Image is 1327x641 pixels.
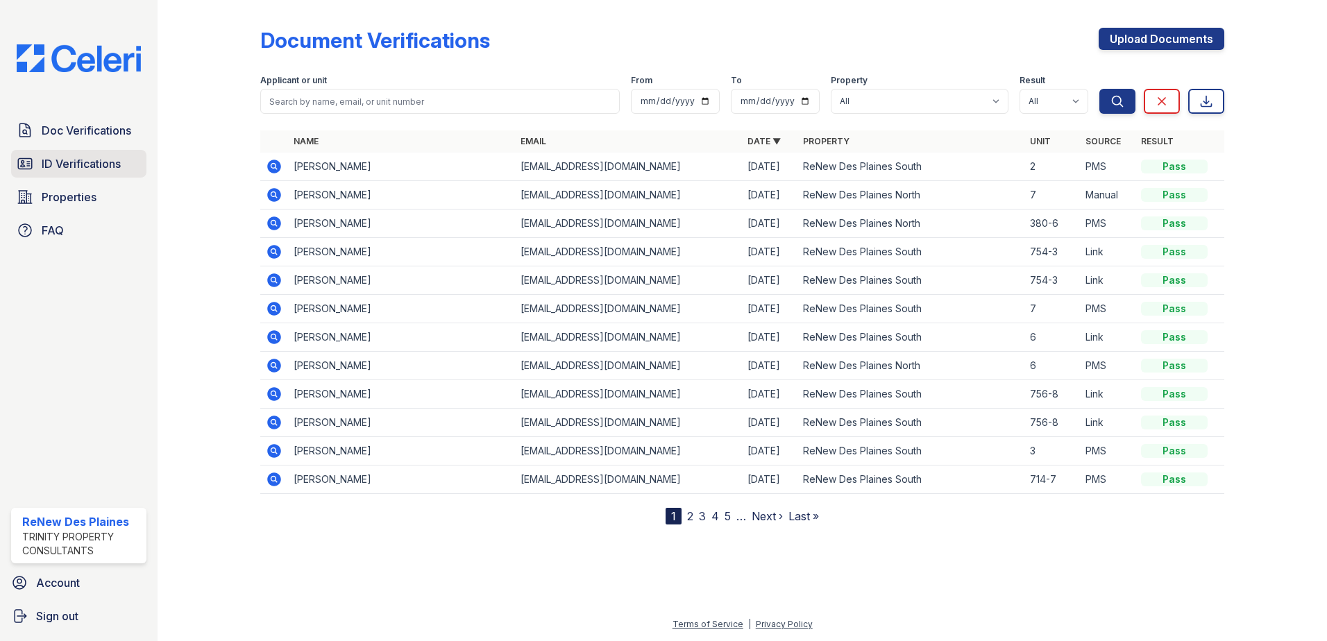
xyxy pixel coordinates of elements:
a: Privacy Policy [756,619,813,629]
td: [EMAIL_ADDRESS][DOMAIN_NAME] [515,153,742,181]
td: ReNew Des Plaines North [797,352,1024,380]
td: [PERSON_NAME] [288,352,515,380]
td: [DATE] [742,323,797,352]
td: ReNew Des Plaines South [797,266,1024,295]
td: ReNew Des Plaines South [797,323,1024,352]
td: PMS [1080,352,1135,380]
td: [DATE] [742,295,797,323]
div: Pass [1141,160,1208,173]
td: [DATE] [742,181,797,210]
td: [PERSON_NAME] [288,266,515,295]
td: 754-3 [1024,266,1080,295]
a: Account [6,569,152,597]
td: [PERSON_NAME] [288,153,515,181]
span: Sign out [36,608,78,624]
a: Result [1141,136,1174,146]
td: [DATE] [742,153,797,181]
td: PMS [1080,437,1135,465]
td: [PERSON_NAME] [288,295,515,323]
a: Doc Verifications [11,117,146,144]
div: Pass [1141,387,1208,401]
a: 4 [711,509,719,523]
td: Link [1080,238,1135,266]
a: ID Verifications [11,150,146,178]
td: [EMAIL_ADDRESS][DOMAIN_NAME] [515,266,742,295]
a: Last » [788,509,819,523]
td: [PERSON_NAME] [288,238,515,266]
td: ReNew Des Plaines North [797,181,1024,210]
a: Name [294,136,319,146]
span: FAQ [42,222,64,239]
a: Sign out [6,602,152,630]
label: To [731,75,742,86]
td: [DATE] [742,266,797,295]
td: [DATE] [742,409,797,437]
td: 7 [1024,181,1080,210]
td: ReNew Des Plaines South [797,437,1024,465]
td: [EMAIL_ADDRESS][DOMAIN_NAME] [515,238,742,266]
td: 7 [1024,295,1080,323]
td: [EMAIL_ADDRESS][DOMAIN_NAME] [515,352,742,380]
label: Property [831,75,868,86]
label: From [631,75,652,86]
td: 6 [1024,352,1080,380]
td: ReNew Des Plaines North [797,210,1024,238]
a: Terms of Service [673,619,743,629]
td: Link [1080,409,1135,437]
td: 6 [1024,323,1080,352]
td: [DATE] [742,465,797,494]
td: [PERSON_NAME] [288,437,515,465]
div: Pass [1141,416,1208,429]
a: 3 [699,509,706,523]
td: [DATE] [742,380,797,409]
td: [EMAIL_ADDRESS][DOMAIN_NAME] [515,465,742,494]
a: FAQ [11,216,146,244]
td: [DATE] [742,352,797,380]
td: ReNew Des Plaines South [797,295,1024,323]
td: PMS [1080,465,1135,494]
td: [PERSON_NAME] [288,181,515,210]
div: 1 [666,508,682,524]
div: Pass [1141,359,1208,373]
td: [EMAIL_ADDRESS][DOMAIN_NAME] [515,409,742,437]
td: [EMAIL_ADDRESS][DOMAIN_NAME] [515,295,742,323]
span: Doc Verifications [42,122,131,139]
a: Property [803,136,850,146]
td: PMS [1080,153,1135,181]
td: [PERSON_NAME] [288,323,515,352]
a: Unit [1030,136,1051,146]
td: ReNew Des Plaines South [797,153,1024,181]
div: Trinity Property Consultants [22,530,141,558]
img: CE_Logo_Blue-a8612792a0a2168367f1c8372b55b34899dd931a85d93a1a3d3e32e68fde9ad4.png [6,44,152,72]
td: PMS [1080,210,1135,238]
div: Pass [1141,444,1208,458]
td: ReNew Des Plaines South [797,465,1024,494]
label: Applicant or unit [260,75,327,86]
div: Pass [1141,330,1208,344]
span: Account [36,574,80,591]
a: 5 [725,509,731,523]
a: Email [521,136,546,146]
td: Link [1080,323,1135,352]
a: Properties [11,183,146,211]
td: ReNew Des Plaines South [797,238,1024,266]
td: ReNew Des Plaines South [797,380,1024,409]
td: 714-7 [1024,465,1080,494]
div: | [748,619,751,629]
td: PMS [1080,295,1135,323]
span: … [736,508,746,524]
td: Link [1080,380,1135,409]
a: 2 [687,509,693,523]
td: [EMAIL_ADDRESS][DOMAIN_NAME] [515,437,742,465]
div: Pass [1141,302,1208,316]
td: [PERSON_NAME] [288,409,515,437]
div: Pass [1141,245,1208,259]
a: Source [1085,136,1121,146]
td: [EMAIL_ADDRESS][DOMAIN_NAME] [515,380,742,409]
div: Pass [1141,472,1208,486]
a: Date ▼ [747,136,781,146]
span: Properties [42,189,96,205]
td: [PERSON_NAME] [288,210,515,238]
div: ReNew Des Plaines [22,513,141,530]
a: Next › [752,509,783,523]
